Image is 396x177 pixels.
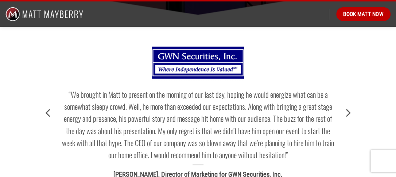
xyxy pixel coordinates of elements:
[341,98,354,128] button: Next
[61,88,336,161] h4: “We brought in Matt to present on the morning of our last day, hoping he would energize what can ...
[5,1,83,27] img: Matt Mayberry
[42,98,55,128] button: Previous
[152,45,244,81] img: GWN LOGO
[343,10,384,19] span: Book Matt Now
[336,7,391,21] a: Book Matt Now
